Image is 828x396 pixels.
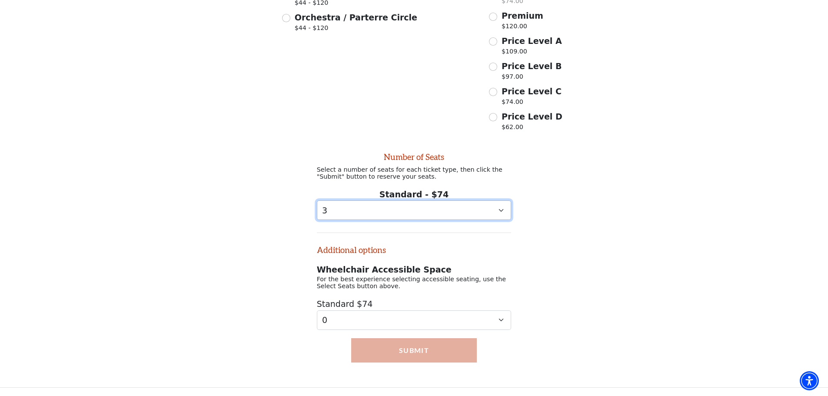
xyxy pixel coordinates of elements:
[317,233,512,255] h2: Additional options
[317,265,452,274] span: Wheelchair Accessible Space
[489,37,497,46] input: Price Level A
[317,276,512,290] p: For the best experience selecting accessible seating, use the Select Seats button above.
[502,47,562,59] p: $109.00
[489,113,497,121] input: Price Level D
[502,11,543,20] span: Premium
[502,36,562,46] span: Price Level A
[317,166,512,180] p: Select a number of seats for each ticket type, then click the "Submit" button to reserve your seats.
[317,152,512,162] h2: Number of Seats
[489,13,497,21] input: Premium
[317,188,512,220] div: Standard - $74
[351,338,477,363] button: Submit
[295,23,417,35] span: $44 - $120
[502,112,562,121] span: Price Level D
[502,22,543,33] p: $120.00
[800,371,819,390] div: Accessibility Menu
[502,72,562,84] p: $97.00
[317,298,512,329] div: Standard $74
[489,88,497,96] input: Price Level C
[317,200,512,220] select: Select quantity for Standard
[502,97,562,109] p: $74.00
[502,123,562,134] p: $62.00
[317,310,512,330] select: Select quantity for Standard
[502,87,562,96] span: Price Level C
[489,63,497,71] input: Price Level B
[295,13,417,22] span: Orchestra / Parterre Circle
[502,61,562,71] span: Price Level B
